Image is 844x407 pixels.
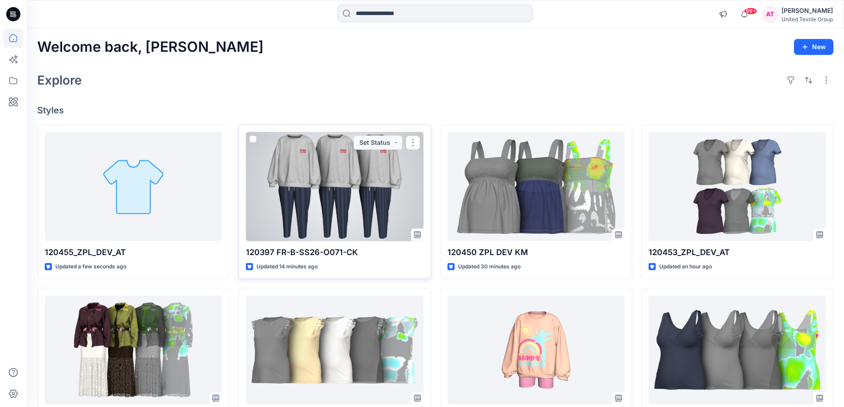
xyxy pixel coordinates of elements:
[55,262,126,271] p: Updated a few seconds ago
[246,295,423,405] a: 120449_ZPL_DEV_AT
[37,105,833,116] h4: Styles
[246,132,423,241] a: 120397 FR-B-SS26-O071-CK
[659,262,712,271] p: Updated an hour ago
[45,132,222,241] a: 120455_ZPL_DEV_AT
[45,295,222,405] a: September Outfit 2025- test-JB
[257,262,318,271] p: Updated 14 minutes ago
[782,16,833,23] div: United Textile Group
[649,132,826,241] a: 120453_ZPL_DEV_AT
[794,39,833,55] button: New
[649,295,826,405] a: 120454 ZPL DEV KM
[458,262,521,271] p: Updated 30 minutes ago
[447,246,625,259] p: 120450 ZPL DEV KM
[45,246,222,259] p: 120455_ZPL_DEV_AT
[246,246,423,259] p: 120397 FR-B-SS26-O071-CK
[37,73,82,87] h2: Explore
[782,5,833,16] div: [PERSON_NAME]
[744,8,757,15] span: 99+
[37,39,264,55] h2: Welcome back, [PERSON_NAME]
[447,295,625,405] a: 120420 FR-G-SS26-O077-CK
[649,246,826,259] p: 120453_ZPL_DEV_AT
[447,132,625,241] a: 120450 ZPL DEV KM
[762,6,778,22] div: AT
